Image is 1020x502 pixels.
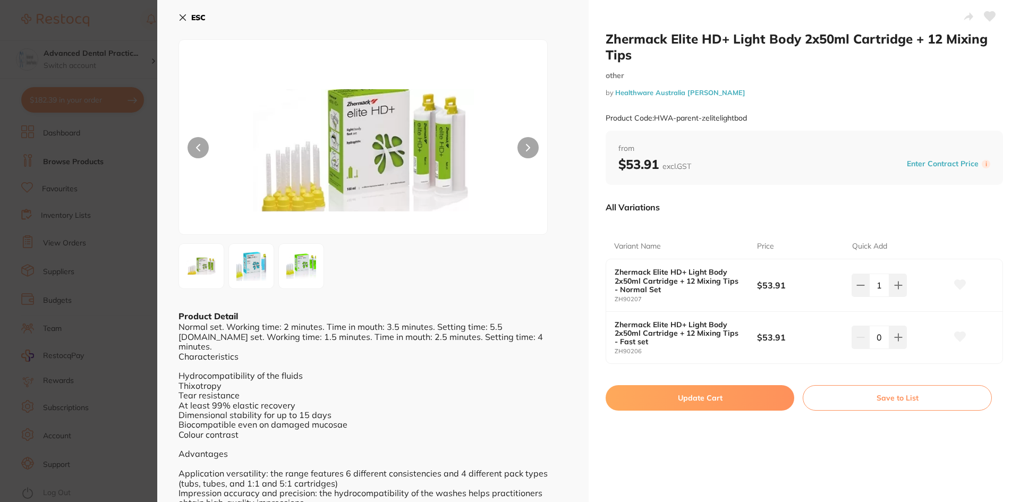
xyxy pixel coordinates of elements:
span: from [618,143,990,154]
b: Zhermack Elite HD+ Light Body 2x50ml Cartridge + 12 Mixing Tips - Fast set [615,320,743,346]
b: $53.91 [757,279,843,291]
button: ESC [178,8,206,27]
small: Product Code: HWA-parent-zelitelightbod [606,114,747,123]
img: Ym9keS5wbmc [253,66,474,234]
p: All Variations [606,202,660,212]
h2: Zhermack Elite HD+ Light Body 2x50ml Cartridge + 12 Mixing Tips [606,31,1003,63]
small: ZH90206 [615,348,757,355]
label: i [982,160,990,168]
b: $53.91 [757,331,843,343]
img: ZmFzdC5wbmc [282,249,320,284]
a: Healthware Australia [PERSON_NAME] [615,88,745,97]
p: Price [757,241,774,252]
img: Ym9keS5wbmc [182,253,220,278]
small: ZH90207 [615,296,757,303]
img: dF9ib2R5LnBuZw [232,247,270,285]
p: Quick Add [852,241,887,252]
b: Zhermack Elite HD+ Light Body 2x50ml Cartridge + 12 Mixing Tips - Normal Set [615,268,743,293]
button: Save to List [803,385,992,411]
b: Product Detail [178,311,238,321]
b: $53.91 [618,156,691,172]
button: Update Cart [606,385,794,411]
b: ESC [191,13,206,22]
span: excl. GST [662,161,691,171]
button: Enter Contract Price [904,159,982,169]
small: by [606,89,1003,97]
small: other [606,71,1003,80]
p: Variant Name [614,241,661,252]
